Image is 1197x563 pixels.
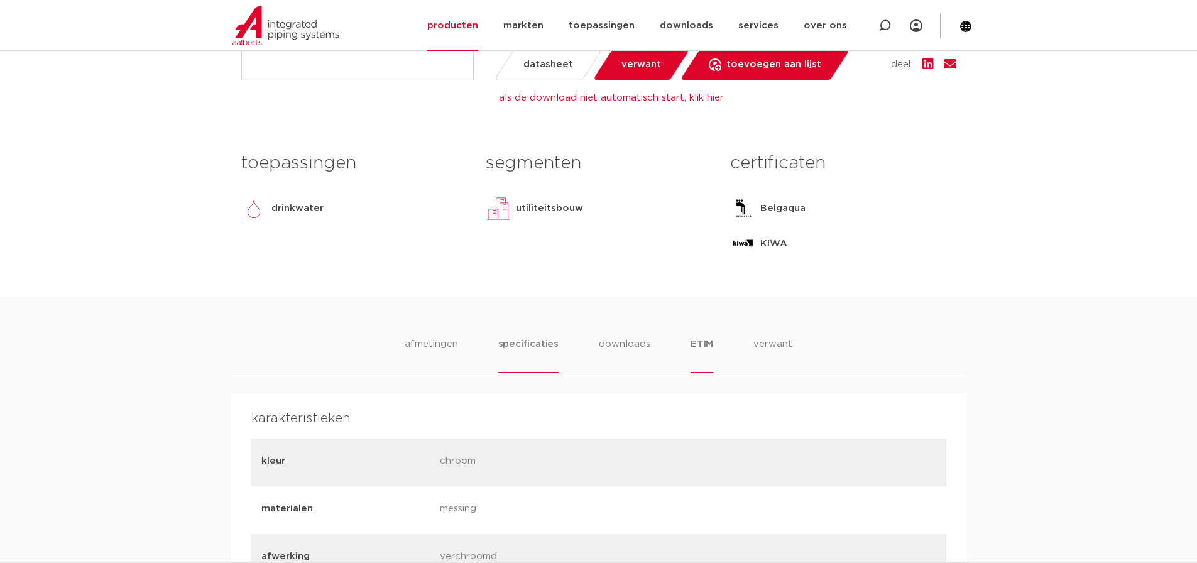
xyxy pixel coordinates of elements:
p: KIWA [760,236,787,251]
a: verwant [592,49,689,80]
img: KIWA [730,231,755,256]
li: specificaties [498,337,559,373]
p: Belgaqua [760,201,806,216]
p: materialen [261,501,430,517]
h4: karakteristieken [251,408,946,429]
li: downloads [599,337,650,373]
span: verwant [621,55,661,75]
h3: toepassingen [241,151,467,176]
h3: segmenten [486,151,711,176]
p: messing [440,501,609,519]
p: drinkwater [271,201,324,216]
li: verwant [753,337,792,373]
li: afmetingen [405,337,458,373]
span: datasheet [523,55,573,75]
a: datasheet [493,49,602,80]
a: als de download niet automatisch start, klik hier [499,93,724,102]
p: utiliteitsbouw [516,201,583,216]
span: deel: [891,57,912,72]
span: toevoegen aan lijst [726,55,821,75]
li: ETIM [691,337,713,373]
img: utiliteitsbouw [486,196,511,221]
p: kleur [261,454,430,469]
p: chroom [440,454,609,471]
img: drinkwater [241,196,266,221]
h3: certificaten [730,151,956,176]
img: Belgaqua [730,196,755,221]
